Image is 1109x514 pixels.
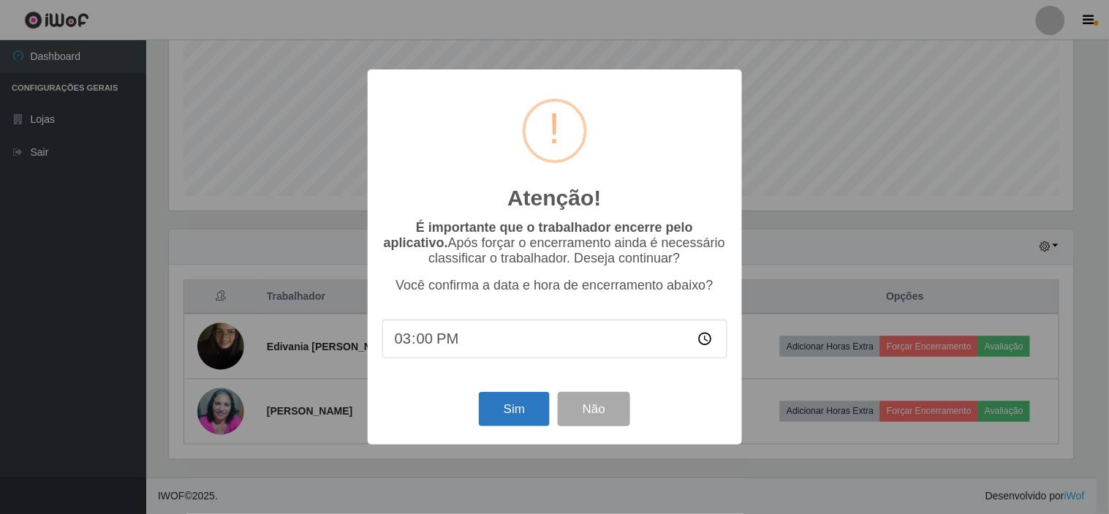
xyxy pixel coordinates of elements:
b: É importante que o trabalhador encerre pelo aplicativo. [384,220,693,250]
h2: Atenção! [507,185,601,211]
button: Sim [479,392,550,426]
p: Após forçar o encerramento ainda é necessário classificar o trabalhador. Deseja continuar? [382,220,727,266]
button: Não [558,392,630,426]
p: Você confirma a data e hora de encerramento abaixo? [382,278,727,293]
